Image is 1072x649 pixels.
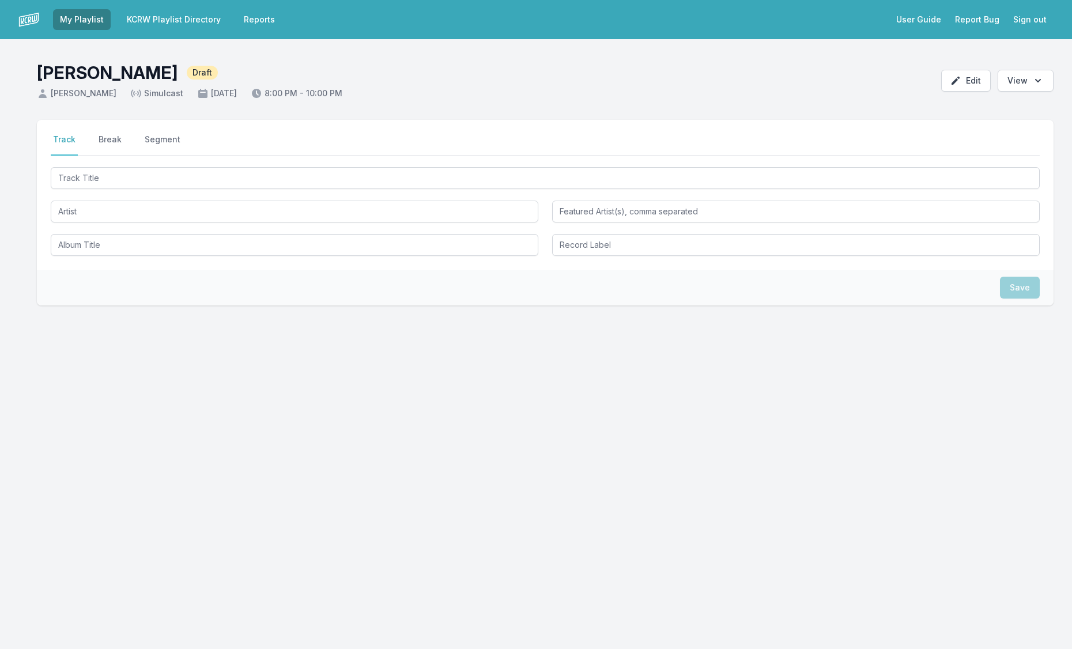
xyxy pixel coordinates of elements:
[120,9,228,30] a: KCRW Playlist Directory
[130,88,183,99] span: Simulcast
[237,9,282,30] a: Reports
[998,70,1054,92] button: Open options
[51,167,1040,189] input: Track Title
[941,70,991,92] button: Edit
[51,134,78,156] button: Track
[18,9,39,30] img: logo-white-87cec1fa9cbef997252546196dc51331.png
[552,201,1040,222] input: Featured Artist(s), comma separated
[53,9,111,30] a: My Playlist
[552,234,1040,256] input: Record Label
[187,66,218,80] span: Draft
[1006,9,1054,30] button: Sign out
[37,88,116,99] span: [PERSON_NAME]
[96,134,124,156] button: Break
[889,9,948,30] a: User Guide
[251,88,342,99] span: 8:00 PM - 10:00 PM
[948,9,1006,30] a: Report Bug
[142,134,183,156] button: Segment
[1000,277,1040,299] button: Save
[51,234,538,256] input: Album Title
[37,62,178,83] h1: [PERSON_NAME]
[197,88,237,99] span: [DATE]
[51,201,538,222] input: Artist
